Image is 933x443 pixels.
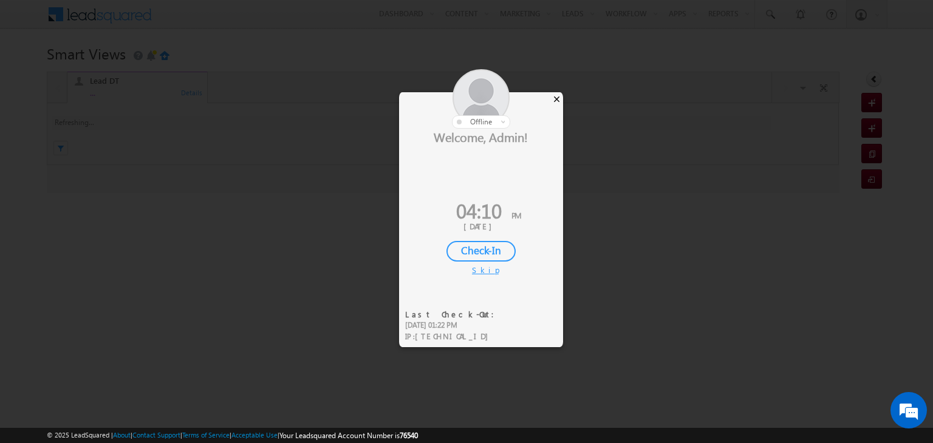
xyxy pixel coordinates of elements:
div: IP : [405,331,502,342]
div: [DATE] [408,221,554,232]
span: 76540 [400,431,418,440]
a: Acceptable Use [231,431,278,439]
div: Check-In [446,241,516,262]
div: Skip [472,265,490,276]
a: Terms of Service [182,431,230,439]
span: [TECHNICAL_ID] [415,331,494,341]
a: Contact Support [132,431,180,439]
div: [DATE] 01:22 PM [405,320,502,331]
a: About [113,431,131,439]
div: Welcome, Admin! [399,129,563,144]
span: PM [511,210,521,220]
span: © 2025 LeadSquared | | | | | [47,430,418,441]
span: Your Leadsquared Account Number is [279,431,418,440]
span: 04:10 [456,197,502,224]
div: × [550,92,563,106]
div: Last Check-Out: [405,309,502,320]
span: offline [470,117,492,126]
